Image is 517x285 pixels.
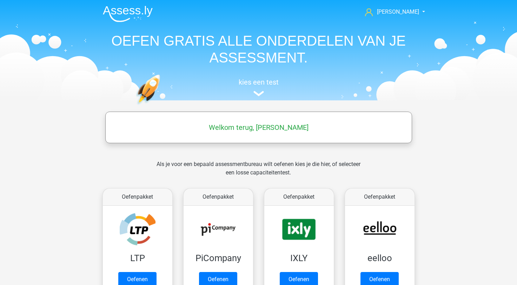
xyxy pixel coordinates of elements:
[97,32,420,66] h1: OEFEN GRATIS ALLE ONDERDELEN VAN JE ASSESSMENT.
[362,8,420,16] a: [PERSON_NAME]
[97,78,420,97] a: kies een test
[377,8,419,15] span: [PERSON_NAME]
[136,74,187,138] img: oefenen
[103,6,153,22] img: Assessly
[151,160,366,185] div: Als je voor een bepaald assessmentbureau wilt oefenen kies je die hier, of selecteer een losse ca...
[253,91,264,96] img: assessment
[109,123,409,132] h5: Welkom terug, [PERSON_NAME]
[97,78,420,86] h5: kies een test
